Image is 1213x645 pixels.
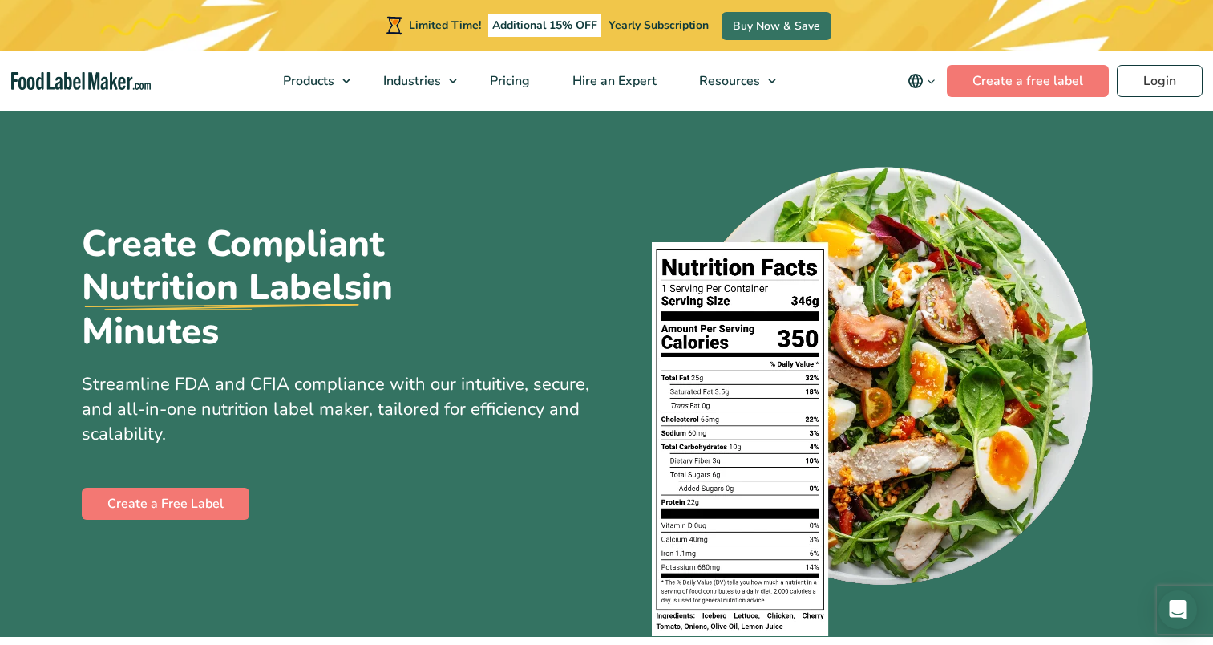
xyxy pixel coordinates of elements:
[552,51,674,111] a: Hire an Expert
[488,14,601,37] span: Additional 15% OFF
[652,156,1098,637] img: A plate of food with a nutrition facts label on top of it.
[82,488,249,520] a: Create a Free Label
[82,372,589,446] span: Streamline FDA and CFIA compliance with our intuitive, secure, and all-in-one nutrition label mak...
[485,72,532,90] span: Pricing
[568,72,658,90] span: Hire an Expert
[722,12,831,40] a: Buy Now & Save
[1158,590,1197,629] div: Open Intercom Messenger
[1117,65,1203,97] a: Login
[694,72,762,90] span: Resources
[469,51,548,111] a: Pricing
[82,222,515,353] h1: Create Compliant in Minutes
[278,72,336,90] span: Products
[409,18,481,33] span: Limited Time!
[947,65,1109,97] a: Create a free label
[378,72,443,90] span: Industries
[362,51,465,111] a: Industries
[678,51,784,111] a: Resources
[82,266,362,309] u: Nutrition Labels
[262,51,358,111] a: Products
[609,18,709,33] span: Yearly Subscription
